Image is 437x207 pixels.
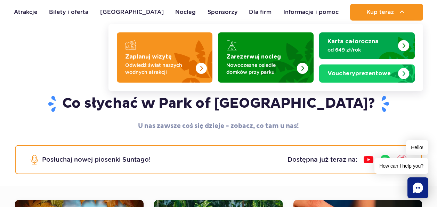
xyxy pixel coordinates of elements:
[407,177,428,198] div: Chat
[42,155,151,164] p: Posłuchaj nowej piosenki Suntago!
[327,46,395,53] p: od 649 zł/rok
[374,158,428,174] span: How can I help you?
[406,140,428,155] span: Hello!
[218,32,314,83] a: Zarezerwuj nocleg
[15,121,422,131] p: U nas zawsze coś się dzieje - zobacz, co tam u nas!
[125,54,172,60] strong: Zaplanuj wizytę
[49,4,88,21] a: Bilety i oferta
[319,64,415,83] a: Vouchery prezentowe
[14,4,38,21] a: Atrakcje
[249,4,272,21] a: Dla firm
[327,71,355,76] span: Vouchery
[327,71,391,76] strong: prezentowe
[283,4,339,21] a: Informacje i pomoc
[125,62,193,76] p: Odwiedź świat naszych wodnych atrakcji
[117,32,212,83] a: Zaplanuj wizytę
[363,154,374,165] img: YouTube
[366,9,394,15] span: Kup teraz
[288,155,357,164] p: Dostępna już teraz na:
[327,39,379,44] strong: Karta całoroczna
[175,4,196,21] a: Nocleg
[100,4,164,21] a: [GEOGRAPHIC_DATA]
[319,32,415,59] a: Karta całoroczna
[226,62,294,76] p: Nowoczesne osiedle domków przy parku
[350,4,423,21] button: Kup teraz
[208,4,237,21] a: Sponsorzy
[226,54,281,60] strong: Zarezerwuj nocleg
[15,95,422,113] h1: Co słychać w Park of [GEOGRAPHIC_DATA]?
